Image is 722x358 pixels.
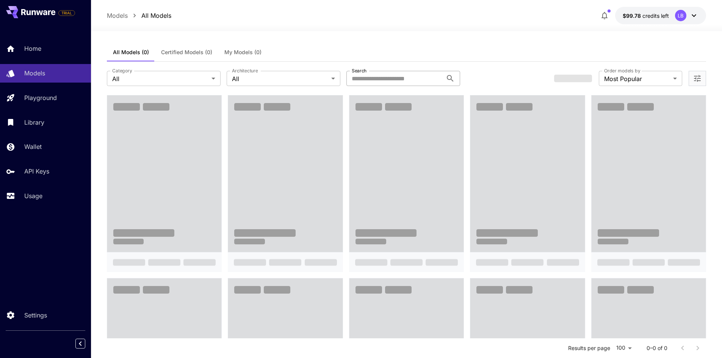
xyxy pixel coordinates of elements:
p: Playground [24,93,57,102]
a: Models [107,11,128,20]
button: $99.7754LB [615,7,706,24]
span: Most Popular [604,74,670,83]
label: Category [112,67,132,74]
label: Architecture [232,67,258,74]
p: Results per page [568,344,610,352]
span: Certified Models (0) [161,49,212,56]
label: Search [352,67,366,74]
div: $99.7754 [623,12,669,20]
label: Order models by [604,67,640,74]
nav: breadcrumb [107,11,171,20]
p: Library [24,118,44,127]
span: $99.78 [623,13,642,19]
div: LB [675,10,686,21]
button: Collapse sidebar [75,339,85,349]
a: All Models [141,11,171,20]
span: All [232,74,328,83]
div: 100 [613,342,634,353]
span: credits left [642,13,669,19]
span: TRIAL [59,10,75,16]
p: API Keys [24,167,49,176]
span: My Models (0) [224,49,262,56]
span: All Models (0) [113,49,149,56]
span: Add your payment card to enable full platform functionality. [58,8,75,17]
button: Open more filters [693,74,702,83]
p: Wallet [24,142,42,151]
p: Models [24,69,45,78]
p: Usage [24,191,42,200]
p: Settings [24,311,47,320]
span: All [112,74,208,83]
div: Collapse sidebar [81,337,91,350]
p: Home [24,44,41,53]
p: 0–0 of 0 [647,344,667,352]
